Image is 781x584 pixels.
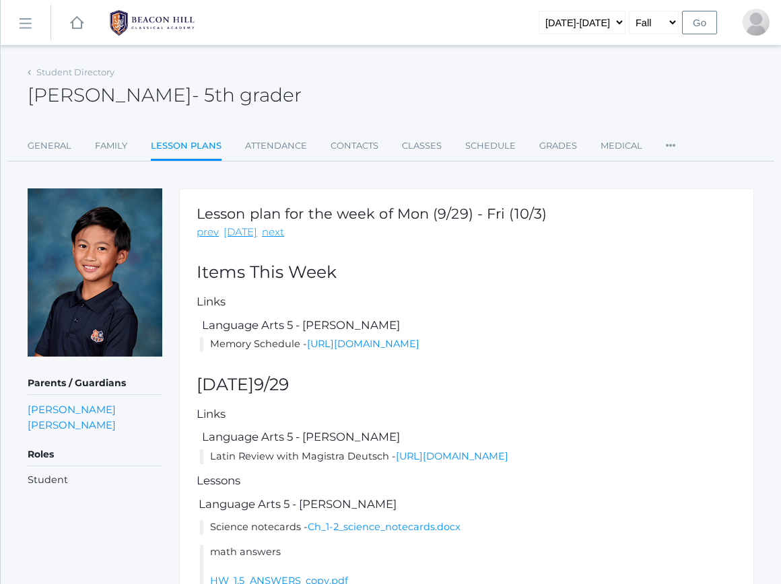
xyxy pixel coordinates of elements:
a: Attendance [245,133,307,159]
h5: Language Arts 5 - [PERSON_NAME] [200,319,737,331]
h1: Lesson plan for the week of Mon (9/29) - Fri (10/3) [197,206,547,221]
a: Lesson Plans [151,133,222,161]
a: Schedule [465,133,516,159]
a: Contacts [331,133,378,159]
h5: Lessons [197,474,737,486]
a: [URL][DOMAIN_NAME] [307,338,419,350]
h2: Items This Week [197,263,737,282]
a: General [28,133,71,159]
h5: Language Arts 5 - [PERSON_NAME] [200,431,737,443]
a: prev [197,225,219,240]
a: [PERSON_NAME] [28,417,116,433]
a: Student Directory [36,67,114,77]
h5: Parents / Guardians [28,372,162,395]
h5: Links [197,295,737,307]
li: Student [28,473,162,488]
span: 9/29 [254,374,289,394]
a: Family [95,133,127,159]
img: 1_BHCALogos-05.png [102,6,203,40]
h5: Links [197,408,737,420]
a: Classes [402,133,442,159]
img: Matteo Soratorio [28,188,162,357]
h5: Roles [28,443,162,466]
li: Latin Review with Magistra Deutsch - [200,449,737,464]
h5: Language Arts 5 - [PERSON_NAME] [197,498,737,510]
a: Ch_1-2_science_notecards.docx [308,521,461,533]
a: Grades [539,133,577,159]
a: next [262,225,284,240]
a: [PERSON_NAME] [28,402,116,417]
a: [URL][DOMAIN_NAME] [396,450,508,462]
input: Go [682,11,717,34]
a: Medical [601,133,642,159]
div: Lew Soratorio [743,9,770,36]
a: [DATE] [224,225,257,240]
li: Science notecards - [200,520,737,535]
span: - 5th grader [192,83,302,106]
li: Memory Schedule - [200,337,737,352]
h2: [DATE] [197,375,737,394]
h2: [PERSON_NAME] [28,85,302,106]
